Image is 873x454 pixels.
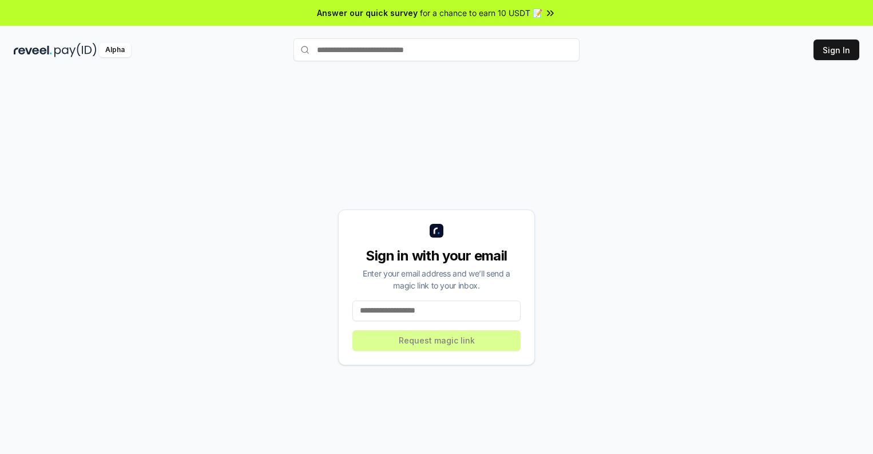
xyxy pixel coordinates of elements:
[54,43,97,57] img: pay_id
[430,224,443,238] img: logo_small
[14,43,52,57] img: reveel_dark
[814,40,859,60] button: Sign In
[99,43,131,57] div: Alpha
[352,267,521,291] div: Enter your email address and we’ll send a magic link to your inbox.
[317,7,418,19] span: Answer our quick survey
[420,7,542,19] span: for a chance to earn 10 USDT 📝
[352,247,521,265] div: Sign in with your email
